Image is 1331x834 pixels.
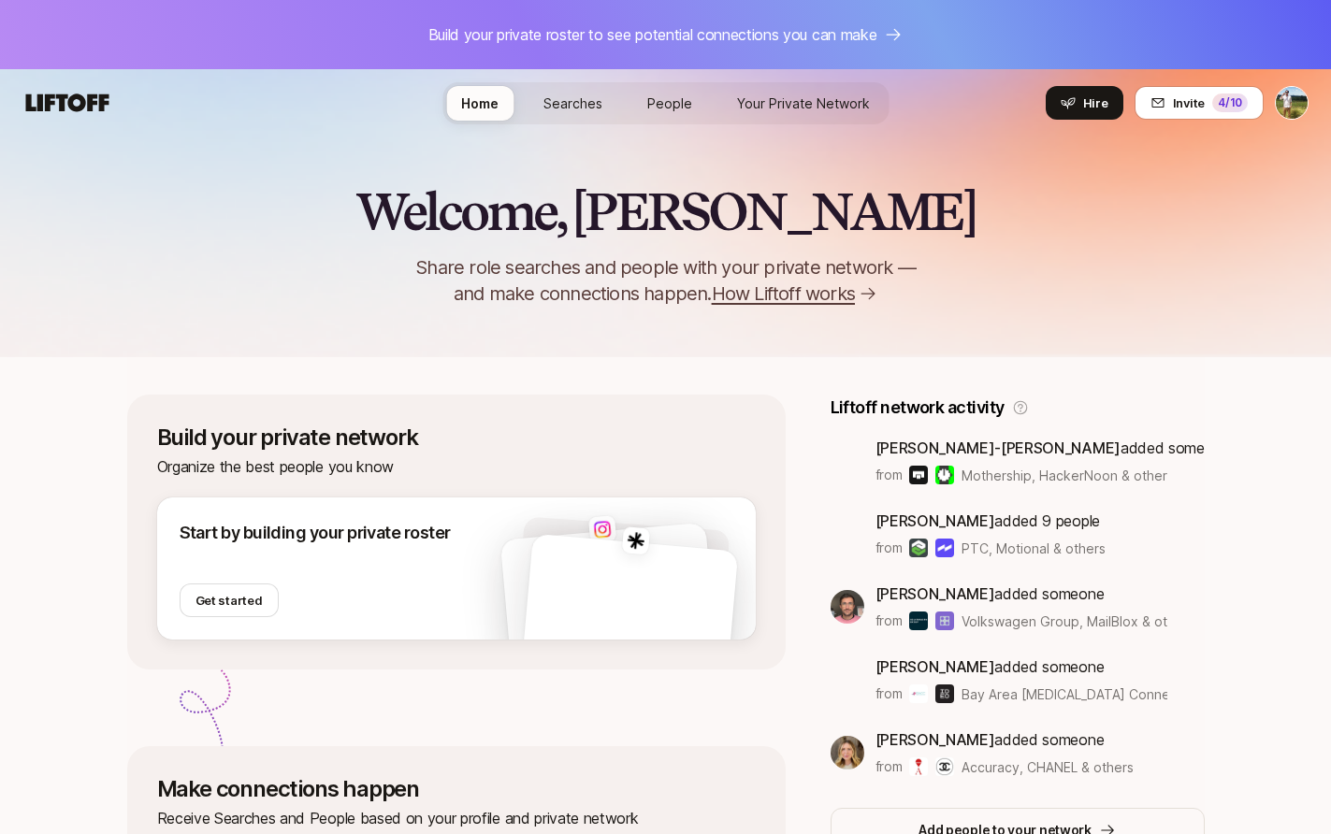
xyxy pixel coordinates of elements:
span: Your Private Network [737,95,870,111]
p: Build your private network [157,424,756,451]
p: Receive Searches and People based on your profile and private network [157,806,756,830]
p: from [875,464,903,486]
a: Your Private Network [722,86,885,121]
span: Mothership, HackerNoon & others [962,467,1174,483]
p: from [875,610,903,632]
p: Share role searches and people with your private network — and make connections happen. [385,254,947,307]
button: Tyler Kieft [1275,86,1309,120]
span: [PERSON_NAME] [875,584,995,603]
span: People [647,95,692,111]
img: Mothership [909,466,928,484]
span: [PERSON_NAME] [875,511,995,530]
img: Tyler Kieft [1276,87,1308,119]
p: Liftoff network activity [831,395,1005,421]
p: Start by building your private roster [180,520,451,546]
a: Home [446,86,514,121]
p: from [875,755,903,778]
p: Build your private roster to see potential connections you can make [428,22,877,47]
span: Volkswagen Group, MailBlox & others [962,613,1194,629]
p: added someone [875,436,1205,460]
span: [PERSON_NAME] [875,657,995,676]
button: Hire [1046,86,1123,120]
img: Motional [935,539,954,557]
span: [PERSON_NAME]-[PERSON_NAME] [875,439,1121,457]
p: Organize the best people you know [157,454,756,479]
p: added someone [875,582,1168,606]
button: Invite4/10 [1135,86,1264,120]
img: 7661de7f_06e1_4c69_8654_c3eaf64fb6e4.jpg [587,515,615,543]
img: IDEO [935,684,954,703]
span: [PERSON_NAME] [875,730,995,749]
img: be759a5f_470b_4f28_a2aa_5434c985ebf0.jpg [831,590,864,624]
p: added someone [875,727,1135,752]
h2: Welcome, [PERSON_NAME] [355,183,976,239]
img: CHANEL [935,757,954,776]
p: Make connections happen [157,776,756,802]
span: PTC, Motional & others [962,539,1106,558]
img: PTC [909,539,928,557]
span: Hire [1083,93,1108,112]
span: Invite [1173,93,1205,112]
img: Bay Area Cancer Connections [909,684,928,703]
button: Get started [180,583,279,617]
a: How Liftoff works [712,280,877,307]
img: 8449d47f_5acf_49ef_9f9e_04c873acc53a.jpg [621,526,649,554]
div: 4 /10 [1212,93,1248,112]
p: added 9 people [875,509,1107,533]
p: from [875,537,903,559]
img: Volkswagen Group [909,611,928,630]
img: MailBlox [935,611,954,630]
span: Home [461,95,499,111]
span: Searches [543,95,602,111]
p: from [875,683,903,705]
span: Bay Area [MEDICAL_DATA] Connections, IDEO & others [962,686,1301,702]
img: Accuracy [909,757,928,776]
a: Searches [528,86,617,121]
img: f9fb6e99_f038_4030_a43b_0d724dd62938.jpg [831,736,864,769]
span: Accuracy, CHANEL & others [962,759,1134,775]
a: People [632,86,707,121]
span: How Liftoff works [712,280,855,307]
p: added someone [875,654,1168,679]
img: HackerNoon [935,466,954,484]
